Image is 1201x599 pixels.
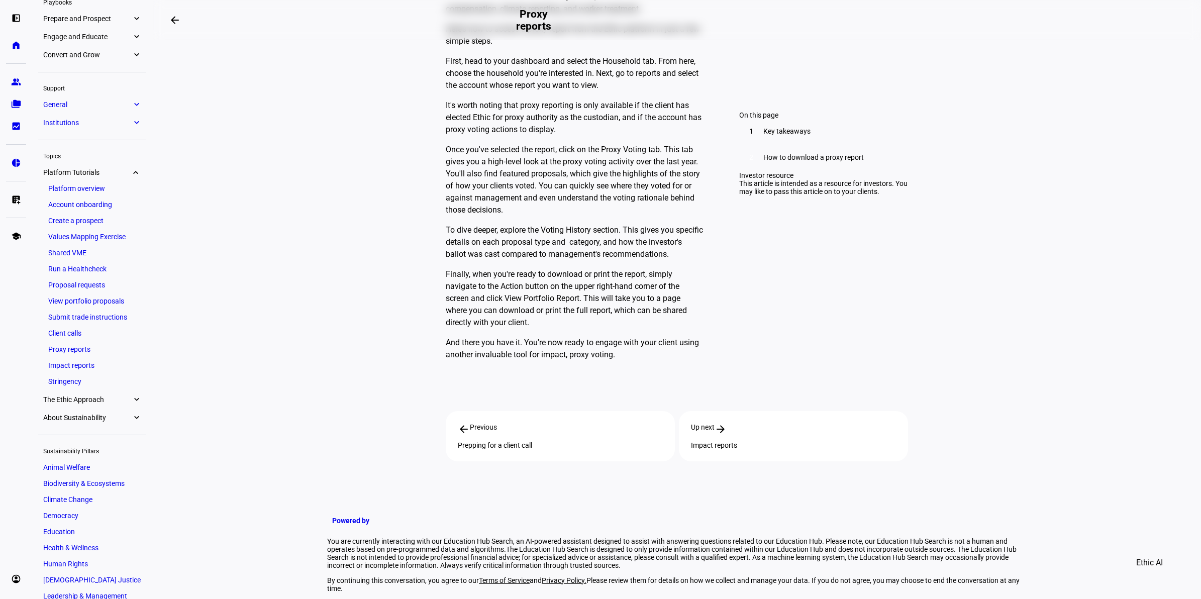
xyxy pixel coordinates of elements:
[6,35,26,55] a: home
[6,116,26,136] a: bid_landscape
[43,214,141,228] a: Create a prospect
[470,423,497,435] span: Previous
[38,525,146,539] a: Education
[43,278,141,292] a: Proposal requests
[458,441,663,449] div: Prepping for a client call
[132,99,141,110] eth-mat-symbol: expand_more
[763,153,864,161] span: How to download a proxy report
[11,77,21,87] eth-mat-symbol: group
[542,576,586,584] a: Privacy Policy.
[43,230,141,244] a: Values Mapping Exercise
[506,8,561,32] h2: Proxy reports
[479,576,530,584] a: Terms of Service
[11,40,21,50] eth-mat-symbol: home
[132,14,141,24] eth-mat-symbol: expand_more
[132,118,141,128] eth-mat-symbol: expand_more
[43,168,132,176] span: Platform Tutorials
[11,121,21,131] eth-mat-symbol: bid_landscape
[38,460,146,474] a: Animal Welfare
[169,14,181,26] mat-icon: arrow_backwards
[6,94,26,114] a: folder_copy
[43,246,141,260] a: Shared VME
[43,101,132,109] span: General
[43,326,141,340] a: Client calls
[739,111,908,119] div: On this page
[446,55,703,91] p: First, head to your dashboard and select the Household tab. From here, choose the household you'r...
[43,528,75,536] span: Education
[11,194,21,205] eth-mat-symbol: list_alt_add
[446,99,703,136] p: It's worth noting that proxy reporting is only available if the client has elected Ethic for prox...
[43,181,141,195] a: Platform overview
[1136,551,1163,575] span: Ethic AI
[132,32,141,42] eth-mat-symbol: expand_more
[132,413,141,423] eth-mat-symbol: expand_more
[43,479,125,487] span: Biodiversity & Ecosystems
[43,119,132,127] span: Institutions
[43,560,88,568] span: Human Rights
[745,151,757,163] div: 2
[11,13,21,23] eth-mat-symbol: left_panel_open
[43,374,141,388] a: Stringency
[446,268,703,329] p: Finally, when you're ready to download or print the report, simply navigate to the Action button ...
[38,116,146,130] a: Institutionsexpand_more
[739,171,908,179] div: Investor resource
[43,15,132,23] span: Prepare and Prospect
[715,423,727,435] mat-icon: arrow_forward
[38,557,146,571] a: Human Rights
[38,80,146,94] div: Support
[327,576,1027,592] p: By continuing this conversation, you agree to our and Please review them for details on how we co...
[38,148,146,162] div: Topics
[38,476,146,490] a: Biodiversity & Ecosystems
[43,576,141,584] span: [DEMOGRAPHIC_DATA] Justice
[132,167,141,177] eth-mat-symbol: expand_more
[43,544,98,552] span: Health & Wellness
[132,394,141,405] eth-mat-symbol: expand_more
[43,414,132,422] span: About Sustainability
[1122,551,1177,575] button: Ethic AI
[327,512,404,530] a: Powered by
[43,294,141,308] a: View portfolio proposals
[327,537,1027,569] p: You are currently interacting with our Education Hub Search, an AI-powered assistant designed to ...
[43,395,132,404] span: The Ethic Approach
[38,541,146,555] a: Health & Wellness
[43,512,78,520] span: Democracy
[691,441,896,449] div: Impact reports
[38,573,146,587] a: [DEMOGRAPHIC_DATA] Justice
[6,153,26,173] a: pie_chart
[11,158,21,168] eth-mat-symbol: pie_chart
[43,262,141,276] a: Run a Healthcheck
[11,231,21,241] eth-mat-symbol: school
[132,50,141,60] eth-mat-symbol: expand_more
[763,127,811,135] span: Key takeaways
[446,224,703,260] p: To dive deeper, explore the Voting History section. This gives you specific details on each propo...
[43,342,141,356] a: Proxy reports
[38,443,146,457] div: Sustainability Pillars
[6,72,26,92] a: group
[745,125,757,137] div: 1
[43,51,132,59] span: Convert and Grow
[43,197,141,212] a: Account onboarding
[446,337,703,361] p: And there you have it. You're now ready to engage with your client using another invaluable tool ...
[43,358,141,372] a: Impact reports
[38,509,146,523] a: Democracy
[38,492,146,507] a: Climate Change
[691,423,715,435] span: Up next
[739,179,908,195] div: This article is intended as a resource for investors. You may like to pass this article on to you...
[458,423,470,435] mat-icon: arrow_back
[11,574,21,584] eth-mat-symbol: account_circle
[38,97,146,112] a: Generalexpand_more
[43,33,132,41] span: Engage and Educate
[43,463,90,471] span: Animal Welfare
[43,495,92,504] span: Climate Change
[11,99,21,109] eth-mat-symbol: folder_copy
[43,310,141,324] a: Submit trade instructions
[446,144,703,216] p: Once you've selected the report, click on the Proxy Voting tab. This tab gives you a high-level l...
